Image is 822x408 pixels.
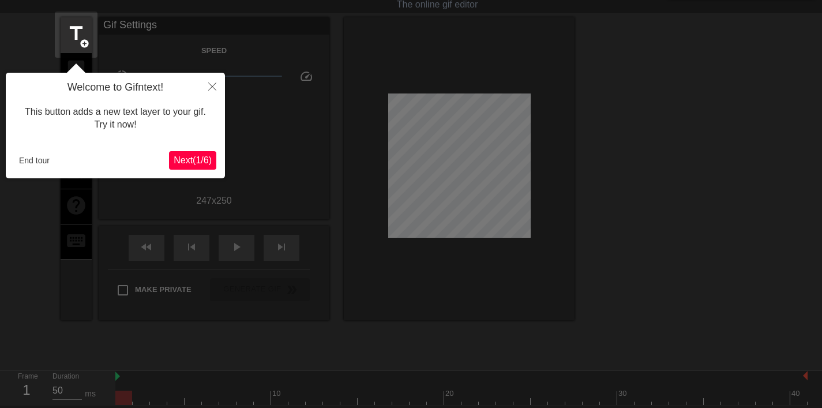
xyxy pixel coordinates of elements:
h4: Welcome to Gifntext! [14,81,216,94]
button: Close [200,73,225,99]
span: Next ( 1 / 6 ) [174,155,212,165]
button: End tour [14,152,54,169]
button: Next [169,151,216,170]
div: This button adds a new text layer to your gif. Try it now! [14,94,216,143]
